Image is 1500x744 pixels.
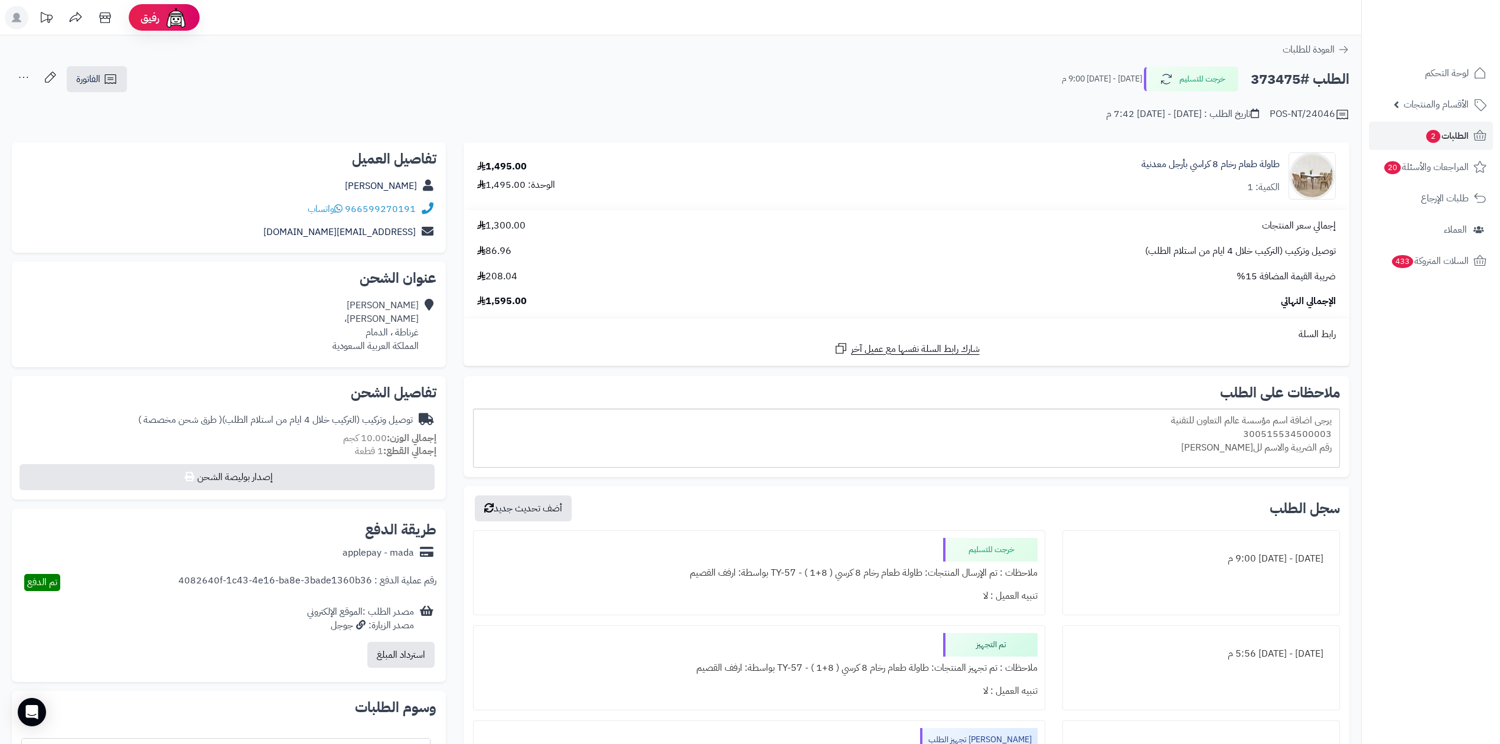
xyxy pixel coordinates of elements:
div: مصدر الطلب :الموقع الإلكتروني [307,605,414,632]
div: [DATE] - [DATE] 5:56 م [1070,642,1332,665]
div: يرجى اضافة اسم مؤسسة عالم التعاون للتقنية 300515534500003 رقم الضريبة والاسم لل[PERSON_NAME] [473,409,1340,468]
img: 1752664082-1-90x90.jpg [1289,152,1335,200]
button: أضف تحديث جديد [475,495,572,521]
button: استرداد المبلغ [367,642,435,668]
span: الفاتورة [76,72,100,86]
a: المراجعات والأسئلة20 [1369,153,1493,181]
span: الإجمالي النهائي [1281,295,1336,308]
span: 1,300.00 [477,219,526,233]
div: Open Intercom Messenger [18,698,46,726]
h2: تفاصيل الشحن [21,386,436,400]
a: شارك رابط السلة نفسها مع عميل آخر [834,341,980,356]
a: 966599270191 [345,202,416,216]
small: [DATE] - [DATE] 9:00 م [1062,73,1142,85]
a: العودة للطلبات [1283,43,1349,57]
h2: وسوم الطلبات [21,700,436,714]
span: لوحة التحكم [1425,65,1469,81]
span: توصيل وتركيب (التركيب خلال 4 ايام من استلام الطلب) [1145,244,1336,258]
div: توصيل وتركيب (التركيب خلال 4 ايام من استلام الطلب) [138,413,413,427]
span: 433 [1391,255,1413,269]
span: العودة للطلبات [1283,43,1335,57]
h2: الطلب #373475 [1251,67,1349,92]
span: شارك رابط السلة نفسها مع عميل آخر [851,342,980,356]
a: [PERSON_NAME] [345,179,417,193]
div: POS-NT/24046 [1270,107,1349,122]
div: خرجت للتسليم [943,538,1038,562]
small: 10.00 كجم [343,431,436,445]
div: الكمية: 1 [1247,181,1280,194]
span: إجمالي سعر المنتجات [1262,219,1336,233]
span: 2 [1426,130,1441,143]
strong: إجمالي القطع: [383,444,436,458]
span: العملاء [1444,221,1467,238]
div: مصدر الزيارة: جوجل [307,619,414,632]
span: الأقسام والمنتجات [1404,96,1469,113]
a: واتساب [308,202,343,216]
span: 20 [1384,161,1401,175]
div: [DATE] - [DATE] 9:00 م [1070,547,1332,570]
div: ملاحظات : تم الإرسال المنتجات: طاولة طعام رخام 8 كرسي ( 8+1 ) - TY-57 بواسطة: ارفف القصيم [481,562,1038,585]
a: الطلبات2 [1369,122,1493,150]
a: العملاء [1369,216,1493,244]
span: 86.96 [477,244,511,258]
div: تاريخ الطلب : [DATE] - [DATE] 7:42 م [1106,107,1259,121]
a: تحديثات المنصة [31,6,61,32]
h2: طريقة الدفع [365,523,436,537]
button: خرجت للتسليم [1144,67,1238,92]
h2: ملاحظات على الطلب [473,386,1340,400]
span: الطلبات [1425,128,1469,144]
div: ملاحظات : تم تجهيز المنتجات: طاولة طعام رخام 8 كرسي ( 8+1 ) - TY-57 بواسطة: ارفف القصيم [481,657,1038,680]
button: إصدار بوليصة الشحن [19,464,435,490]
a: الفاتورة [67,66,127,92]
span: ضريبة القيمة المضافة 15% [1237,270,1336,283]
a: طاولة طعام رخام 8 كراسي بأرجل معدنية [1142,158,1280,171]
span: 208.04 [477,270,517,283]
h2: عنوان الشحن [21,271,436,285]
a: طلبات الإرجاع [1369,184,1493,213]
span: تم الدفع [27,575,57,589]
small: 1 قطعة [355,444,436,458]
a: [EMAIL_ADDRESS][DOMAIN_NAME] [263,225,416,239]
div: تم التجهيز [943,633,1038,657]
img: logo-2.png [1420,9,1489,34]
img: ai-face.png [164,6,188,30]
strong: إجمالي الوزن: [387,431,436,445]
span: رفيق [141,11,159,25]
h3: سجل الطلب [1270,501,1340,515]
div: [PERSON_NAME] [PERSON_NAME]، غرناطة ، الدمام المملكة العربية السعودية [332,299,419,353]
div: 1,495.00 [477,160,527,174]
span: طلبات الإرجاع [1421,190,1469,207]
span: السلات المتروكة [1391,253,1469,269]
span: 1,595.00 [477,295,527,308]
div: رقم عملية الدفع : 4082640f-1c43-4e16-ba8e-3bade1360b36 [178,574,436,591]
div: رابط السلة [468,328,1345,341]
div: تنبيه العميل : لا [481,585,1038,608]
div: applepay - mada [343,546,414,560]
div: الوحدة: 1,495.00 [477,178,555,192]
span: ( طرق شحن مخصصة ) [138,413,222,427]
a: السلات المتروكة433 [1369,247,1493,275]
span: المراجعات والأسئلة [1383,159,1469,175]
div: تنبيه العميل : لا [481,680,1038,703]
a: لوحة التحكم [1369,59,1493,87]
h2: تفاصيل العميل [21,152,436,166]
